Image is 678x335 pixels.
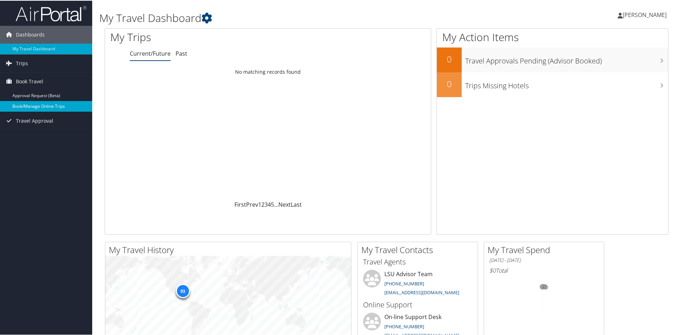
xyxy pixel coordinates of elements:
h2: My Travel History [109,243,351,255]
a: Current/Future [130,49,171,57]
span: Trips [16,54,28,72]
span: … [274,200,278,208]
h3: Online Support [363,299,472,309]
h3: Travel Agents [363,256,472,266]
a: First [234,200,246,208]
div: 93 [176,283,190,297]
img: airportal-logo.png [16,5,87,21]
a: 3 [265,200,268,208]
span: Book Travel [16,72,43,90]
span: Travel Approval [16,111,53,129]
h2: My Travel Contacts [361,243,478,255]
a: 4 [268,200,271,208]
a: Next [278,200,291,208]
a: Prev [246,200,258,208]
a: [PERSON_NAME] [618,4,674,25]
a: [EMAIL_ADDRESS][DOMAIN_NAME] [384,289,459,295]
h3: Trips Missing Hotels [465,77,668,90]
h2: 0 [437,52,462,65]
h1: My Travel Dashboard [99,10,482,25]
h3: Travel Approvals Pending (Advisor Booked) [465,52,668,65]
span: [PERSON_NAME] [623,10,667,18]
span: Dashboards [16,25,45,43]
h2: 0 [437,77,462,89]
a: 5 [271,200,274,208]
a: 0Travel Approvals Pending (Advisor Booked) [437,47,668,72]
a: Past [176,49,187,57]
a: [PHONE_NUMBER] [384,323,424,329]
a: Last [291,200,302,208]
li: LSU Advisor Team [360,269,476,298]
a: 1 [258,200,261,208]
span: $0 [489,266,496,274]
tspan: 0% [541,284,547,289]
h6: Total [489,266,599,274]
td: No matching records found [105,65,431,78]
h1: My Trips [110,29,290,44]
h2: My Travel Spend [488,243,604,255]
a: 2 [261,200,265,208]
h1: My Action Items [437,29,668,44]
h6: [DATE] - [DATE] [489,256,599,263]
a: [PHONE_NUMBER] [384,280,424,286]
a: 0Trips Missing Hotels [437,72,668,96]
